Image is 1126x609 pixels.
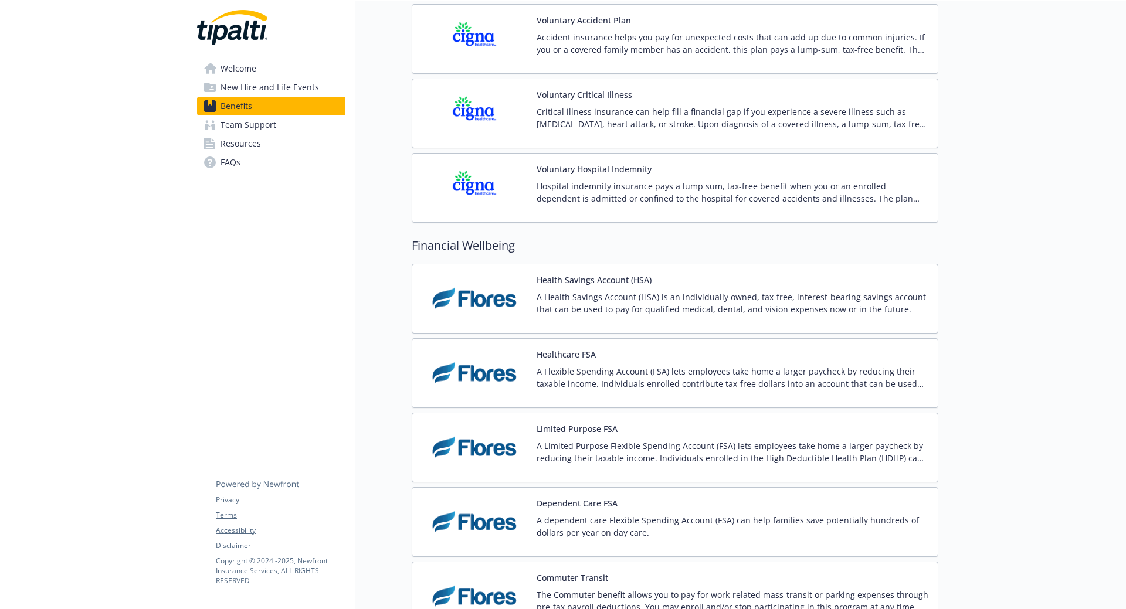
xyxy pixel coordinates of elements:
a: Resources [197,134,345,153]
span: Welcome [221,59,256,78]
h2: Financial Wellbeing [412,237,938,254]
img: Flores and Associates carrier logo [422,497,527,547]
a: Disclaimer [216,540,345,551]
a: Privacy [216,495,345,505]
button: Healthcare FSA [537,348,596,360]
img: CIGNA carrier logo [422,89,527,138]
p: A dependent care Flexible Spending Account (FSA) can help families save potentially hundreds of d... [537,514,928,539]
img: Flores and Associates carrier logo [422,274,527,324]
a: New Hire and Life Events [197,78,345,97]
button: Voluntary Hospital Indemnity [537,163,652,175]
button: Commuter Transit [537,571,608,584]
span: Resources [221,134,261,153]
img: Flores and Associates carrier logo [422,423,527,472]
img: CIGNA carrier logo [422,163,527,213]
span: Benefits [221,97,252,115]
img: CIGNA carrier logo [422,14,527,64]
a: Accessibility [216,525,345,536]
span: Team Support [221,115,276,134]
a: Welcome [197,59,345,78]
button: Voluntary Accident Plan [537,14,631,26]
p: A Limited Purpose Flexible Spending Account (FSA) lets employees take home a larger paycheck by r... [537,440,928,464]
span: New Hire and Life Events [221,78,319,97]
img: Flores and Associates carrier logo [422,348,527,398]
span: FAQs [221,153,240,172]
p: Accident insurance helps you pay for unexpected costs that can add up due to common injuries. If ... [537,31,928,56]
p: Critical illness insurance can help fill a financial gap if you experience a severe illness such ... [537,106,928,130]
button: Health Savings Account (HSA) [537,274,652,286]
button: Voluntary Critical Illness [537,89,632,101]
a: Terms [216,510,345,520]
a: Benefits [197,97,345,115]
p: Copyright © 2024 - 2025 , Newfront Insurance Services, ALL RIGHTS RESERVED [216,556,345,586]
p: Hospital indemnity insurance pays a lump sum, tax-free benefit when you or an enrolled dependent ... [537,180,928,205]
p: A Flexible Spending Account (FSA) lets employees take home a larger paycheck by reducing their ta... [537,365,928,390]
a: Team Support [197,115,345,134]
button: Limited Purpose FSA [537,423,618,435]
button: Dependent Care FSA [537,497,618,509]
a: FAQs [197,153,345,172]
p: A Health Savings Account (HSA) is an individually owned, tax-free, interest-bearing savings accou... [537,291,928,315]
